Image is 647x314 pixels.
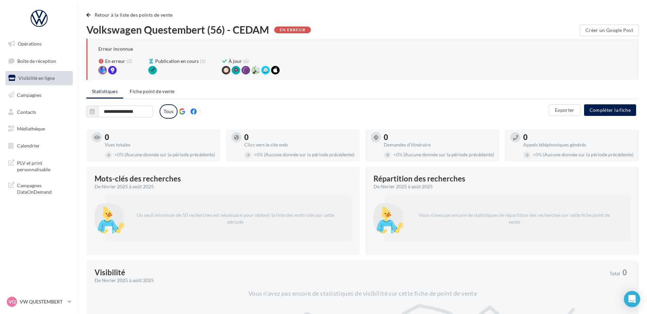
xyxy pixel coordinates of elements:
span: Fiche point de vente [130,88,175,94]
span: Médiathèque [17,126,45,132]
span: (Aucune donnée sur la période précédente) [264,152,354,157]
button: Créer un Google Post [580,24,639,36]
span: 0% [114,152,123,157]
a: Calendrier [4,139,74,153]
a: VQ VW QUESTEMBERT [5,295,73,308]
span: VQ [9,298,16,305]
div: En erreur [274,27,311,33]
span: (1) [200,58,205,65]
span: À jour [229,58,242,65]
span: Contacts [17,109,36,115]
span: 0% [533,152,542,157]
a: Boîte de réception [4,54,74,68]
span: Calendrier [17,143,40,149]
span: 0% [254,152,263,157]
p: Erreur inconnue [98,46,133,52]
p: Vous n'avez pas encore de statistiques de répartition des recherches sur cette fiche point de vente [409,206,620,231]
span: Total [610,271,620,276]
span: (6) [243,58,249,65]
span: En erreur [105,58,125,65]
a: Visibilité en ligne [4,71,74,85]
div: 0 [523,134,633,141]
div: De février 2025 à août 2025 [95,277,604,284]
p: Un seuil minimum de 50 recherches est nécessaire pour obtenir la liste des mots-clés sur cette pé... [130,206,341,231]
div: De février 2025 à août 2025 [95,183,346,190]
label: Tous [160,104,178,119]
span: Boîte de réception [17,58,56,64]
a: Campagnes DataOnDemand [4,178,74,198]
span: (2) [127,58,132,65]
a: Contacts [4,105,74,119]
span: 0% [393,152,402,157]
span: + [254,152,256,157]
p: VW QUESTEMBERT [20,298,65,305]
span: Visibilité en ligne [18,75,55,81]
div: 0 [244,134,354,141]
div: Open Intercom Messenger [624,291,640,307]
span: + [114,152,117,157]
span: PLV et print personnalisable [17,158,70,173]
div: Appels téléphoniques générés [523,142,633,147]
div: Répartition des recherches [374,175,465,182]
a: Campagnes [4,88,74,102]
button: Exporter [549,104,580,116]
div: De février 2025 à août 2025 [374,183,625,190]
span: Publication en cours [155,58,199,65]
span: Mots-clés des recherches [95,175,181,182]
button: Retour à la liste des points de vente [86,11,176,19]
a: Compléter la fiche [581,107,639,112]
span: + [393,152,396,157]
span: Volkswagen Questembert (56) - CEDAM [86,24,269,35]
a: PLV et print personnalisable [4,156,74,176]
div: Clics vers le site web [244,142,354,147]
div: 0 [105,134,215,141]
span: (Aucune donnée sur la période précédente) [403,152,494,157]
span: 0 [623,269,627,276]
div: Vous n'avez pas encore de statistiques de visibilité sur cette fiche de point de vente [95,289,631,298]
div: Visibilité [95,269,125,276]
div: Demandes d'itinéraire [384,142,494,147]
span: Opérations [18,41,42,47]
div: 0 [384,134,494,141]
div: Vues totales [105,142,215,147]
button: Compléter la fiche [584,104,636,116]
a: Opérations [4,37,74,51]
a: Médiathèque [4,122,74,136]
span: + [533,152,535,157]
span: Campagnes DataOnDemand [17,181,70,195]
span: (Aucune donnée sur la période précédente) [543,152,633,157]
span: Campagnes [17,92,42,98]
span: (Aucune donnée sur la période précédente) [125,152,215,157]
span: Retour à la liste des points de vente [95,12,173,18]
